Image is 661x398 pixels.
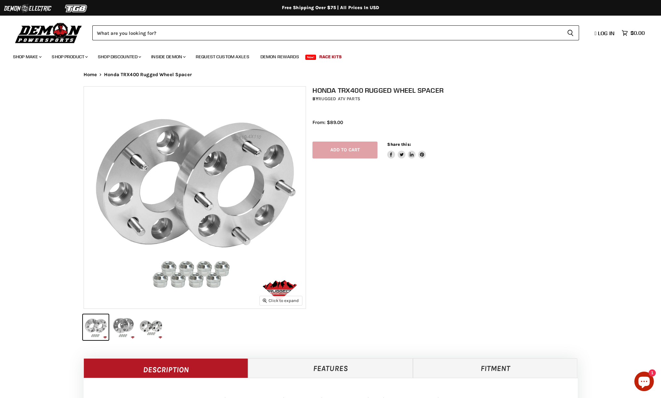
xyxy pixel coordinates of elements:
[92,25,562,40] input: Search
[618,28,648,38] a: $0.00
[104,72,192,77] span: Honda TRX400 Rugged Wheel Spacer
[592,30,618,36] a: Log in
[562,25,579,40] button: Search
[93,50,145,63] a: Shop Discounted
[71,5,591,11] div: Free Shipping Over $75 | All Prices In USD
[111,314,136,340] button: Honda TRX400 Rugged Wheel Spacer thumbnail
[256,50,304,63] a: Demon Rewards
[263,298,299,303] span: Click to expand
[92,25,579,40] form: Product
[71,72,591,77] nav: Breadcrumbs
[13,21,84,44] img: Demon Powersports
[84,358,248,378] a: Description
[630,30,645,36] span: $0.00
[413,358,578,378] a: Fitment
[260,296,302,305] button: Click to expand
[52,2,101,15] img: TGB Logo 2
[305,55,316,60] span: New!
[8,48,643,63] ul: Main menu
[3,2,52,15] img: Demon Electric Logo 2
[312,119,343,125] span: From: $89.00
[312,86,584,94] h1: Honda TRX400 Rugged Wheel Spacer
[318,96,360,102] a: Rugged ATV Parts
[632,372,656,393] inbox-online-store-chat: Shopify online store chat
[387,142,426,159] aside: Share this:
[138,314,164,340] button: Honda TRX400 Rugged Wheel Spacer thumbnail
[314,50,347,63] a: Race Kits
[83,314,109,340] button: Honda TRX400 Rugged Wheel Spacer thumbnail
[47,50,92,63] a: Shop Product
[248,358,413,378] a: Features
[191,50,254,63] a: Request Custom Axles
[84,72,97,77] a: Home
[84,87,306,309] img: Honda TRX400 Rugged Wheel Spacer
[8,50,46,63] a: Shop Make
[598,30,615,36] span: Log in
[312,95,584,103] div: by
[387,142,411,147] span: Share this:
[146,50,190,63] a: Inside Demon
